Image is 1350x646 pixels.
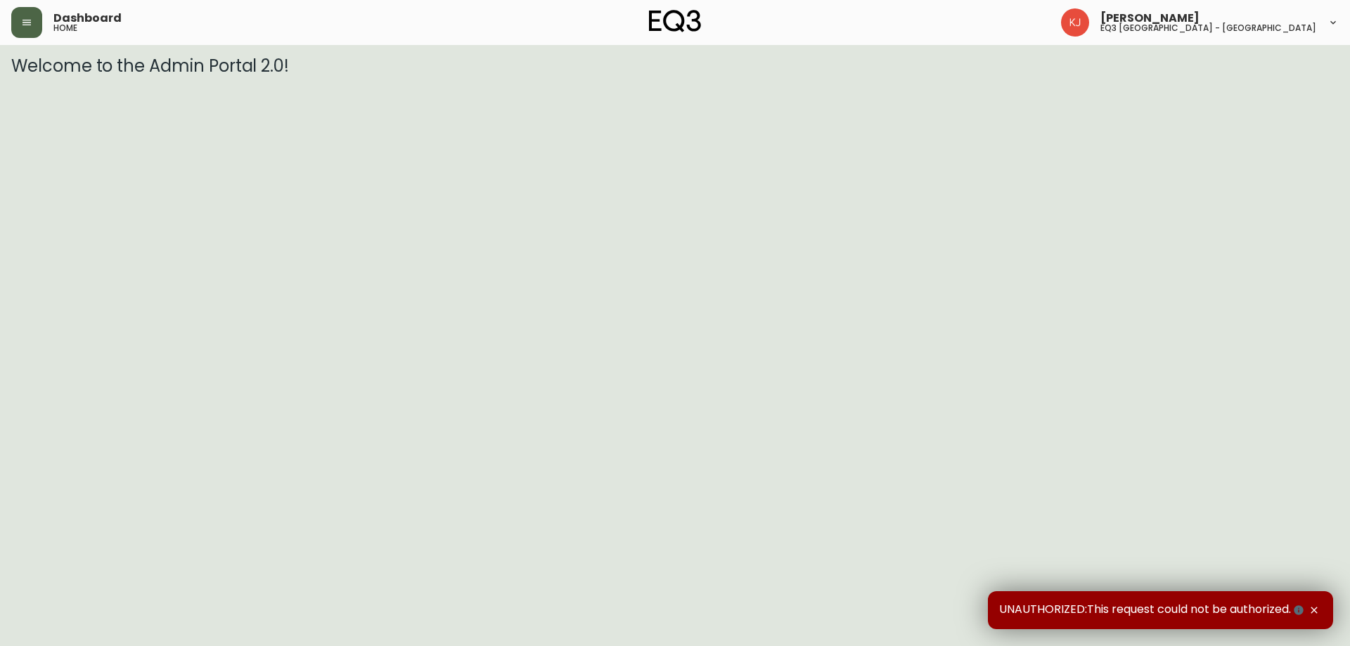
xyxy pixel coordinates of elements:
[53,24,77,32] h5: home
[1061,8,1089,37] img: 24a625d34e264d2520941288c4a55f8e
[649,10,701,32] img: logo
[11,56,1339,76] h3: Welcome to the Admin Portal 2.0!
[1100,24,1316,32] h5: eq3 [GEOGRAPHIC_DATA] - [GEOGRAPHIC_DATA]
[53,13,122,24] span: Dashboard
[999,602,1306,618] span: UNAUTHORIZED:This request could not be authorized.
[1100,13,1200,24] span: [PERSON_NAME]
